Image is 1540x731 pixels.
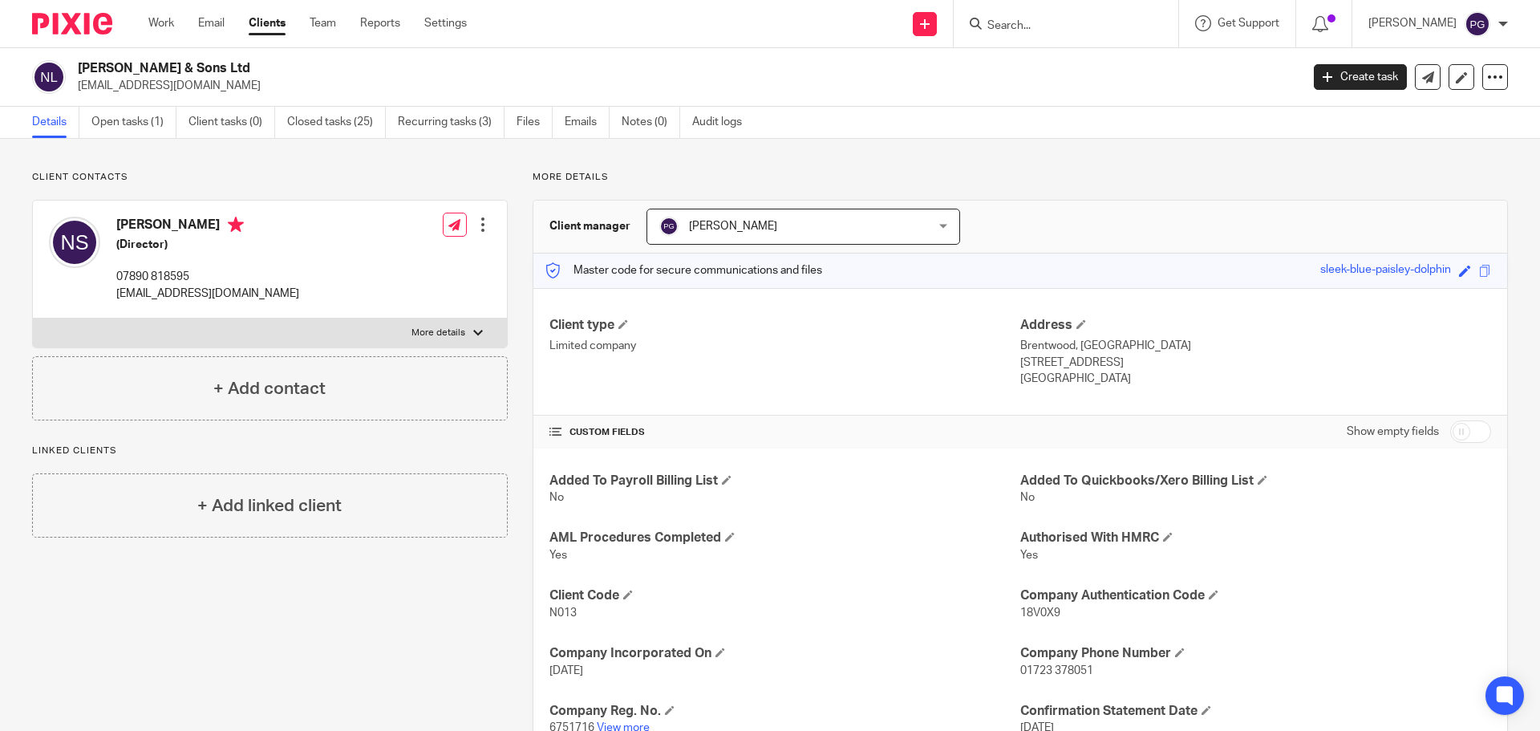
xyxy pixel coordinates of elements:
[549,587,1020,604] h4: Client Code
[398,107,505,138] a: Recurring tasks (3)
[1218,18,1279,29] span: Get Support
[411,327,465,339] p: More details
[32,171,508,184] p: Client contacts
[1020,530,1491,546] h4: Authorised With HMRC
[424,15,467,31] a: Settings
[78,60,1048,77] h2: [PERSON_NAME] & Sons Ltd
[1020,550,1038,561] span: Yes
[549,218,630,234] h3: Client manager
[1020,371,1491,387] p: [GEOGRAPHIC_DATA]
[116,269,299,285] p: 07890 818595
[287,107,386,138] a: Closed tasks (25)
[1020,317,1491,334] h4: Address
[692,107,754,138] a: Audit logs
[1314,64,1407,90] a: Create task
[32,107,79,138] a: Details
[549,645,1020,662] h4: Company Incorporated On
[517,107,553,138] a: Files
[91,107,176,138] a: Open tasks (1)
[32,60,66,94] img: svg%3E
[549,550,567,561] span: Yes
[622,107,680,138] a: Notes (0)
[310,15,336,31] a: Team
[549,338,1020,354] p: Limited company
[213,376,326,401] h4: + Add contact
[1020,492,1035,503] span: No
[1368,15,1457,31] p: [PERSON_NAME]
[198,15,225,31] a: Email
[549,703,1020,720] h4: Company Reg. No.
[78,78,1290,94] p: [EMAIL_ADDRESS][DOMAIN_NAME]
[116,286,299,302] p: [EMAIL_ADDRESS][DOMAIN_NAME]
[545,262,822,278] p: Master code for secure communications and files
[549,530,1020,546] h4: AML Procedures Completed
[549,492,564,503] span: No
[32,13,112,35] img: Pixie
[533,171,1508,184] p: More details
[360,15,400,31] a: Reports
[249,15,286,31] a: Clients
[116,237,299,253] h5: (Director)
[549,607,577,619] span: N013
[1320,262,1451,280] div: sleek-blue-paisley-dolphin
[565,107,610,138] a: Emails
[1465,11,1490,37] img: svg%3E
[689,221,777,232] span: [PERSON_NAME]
[549,426,1020,439] h4: CUSTOM FIELDS
[188,107,275,138] a: Client tasks (0)
[1020,703,1491,720] h4: Confirmation Statement Date
[197,493,342,518] h4: + Add linked client
[1020,355,1491,371] p: [STREET_ADDRESS]
[228,217,244,233] i: Primary
[549,473,1020,489] h4: Added To Payroll Billing List
[1020,645,1491,662] h4: Company Phone Number
[49,217,100,268] img: svg%3E
[116,217,299,237] h4: [PERSON_NAME]
[32,445,508,457] p: Linked clients
[549,317,1020,334] h4: Client type
[1020,338,1491,354] p: Brentwood, [GEOGRAPHIC_DATA]
[1020,473,1491,489] h4: Added To Quickbooks/Xero Billing List
[1020,607,1060,619] span: 18V0X9
[1020,587,1491,604] h4: Company Authentication Code
[659,217,679,236] img: svg%3E
[549,665,583,676] span: [DATE]
[148,15,174,31] a: Work
[1347,424,1439,440] label: Show empty fields
[986,19,1130,34] input: Search
[1020,665,1093,676] span: 01723 378051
